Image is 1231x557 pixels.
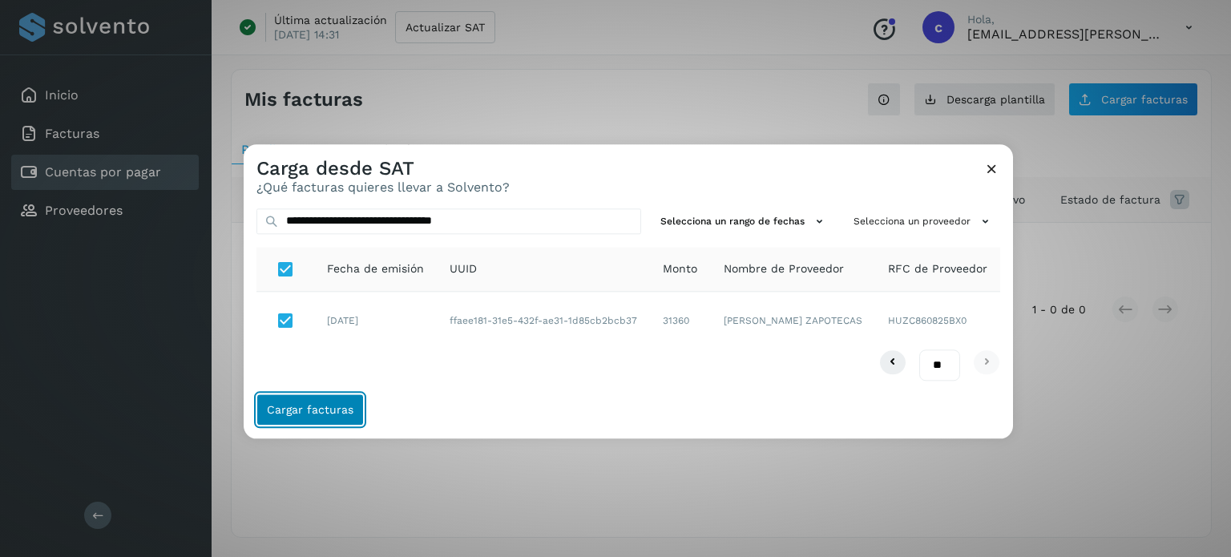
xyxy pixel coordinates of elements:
span: RFC de Proveedor [888,261,987,278]
td: 31360 [650,293,710,350]
td: [DATE] [314,293,437,350]
h3: Carga desde SAT [256,157,510,180]
td: ffaee181-31e5-432f-ae31-1d85cb2bcb37 [437,293,650,350]
span: Nombre de Proveedor [724,261,844,278]
td: HUZC860825BX0 [875,293,1000,350]
button: Cargar facturas [256,394,364,426]
button: Selecciona un rango de fechas [654,208,834,235]
span: Fecha de emisión [327,261,424,278]
span: UUID [450,261,477,278]
p: ¿Qué facturas quieres llevar a Solvento? [256,180,510,196]
span: Cargar facturas [267,404,353,415]
td: [PERSON_NAME] ZAPOTECAS [711,293,875,350]
span: Monto [663,261,697,278]
button: Selecciona un proveedor [847,208,1000,235]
